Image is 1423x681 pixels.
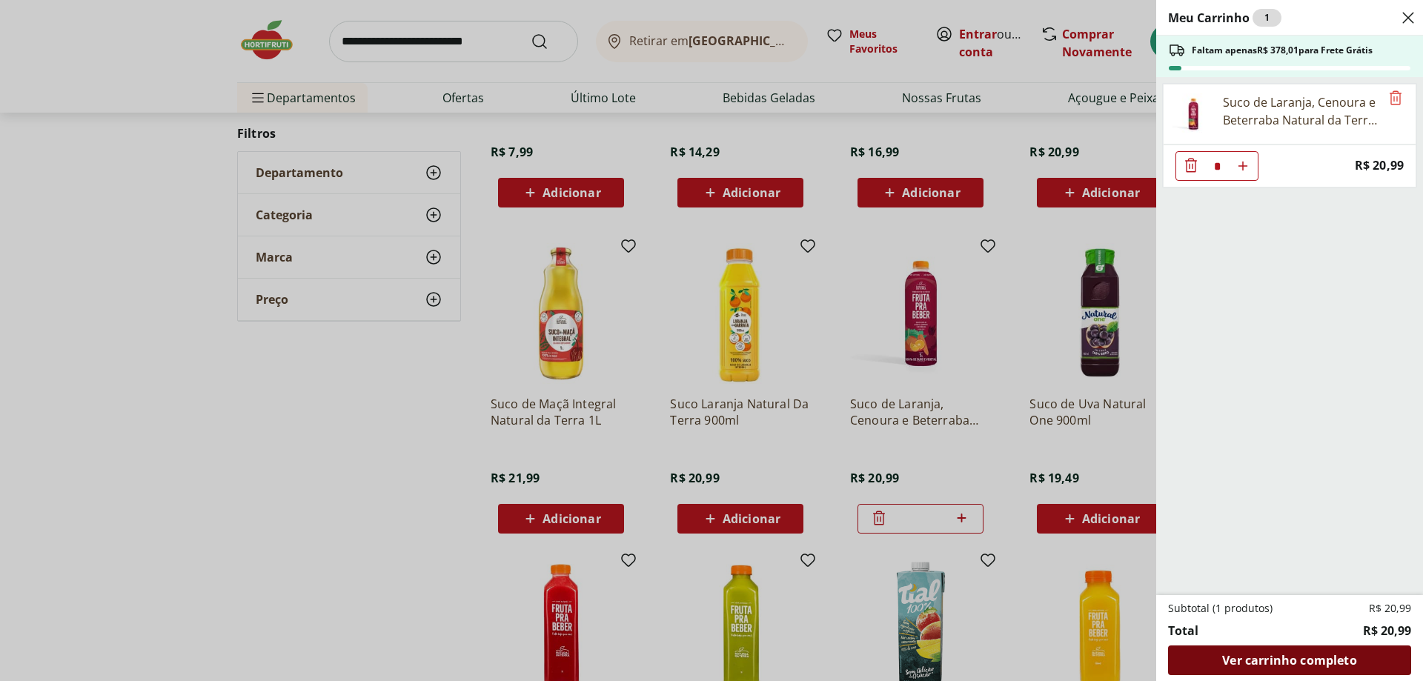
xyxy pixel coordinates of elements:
[1172,93,1214,135] img: Suco de Laranja, Cenoura e Beterraba Natural da Terra 1L
[1168,9,1281,27] h2: Meu Carrinho
[1168,622,1198,640] span: Total
[1253,9,1281,27] div: 1
[1387,90,1404,107] button: Remove
[1369,601,1411,616] span: R$ 20,99
[1168,601,1273,616] span: Subtotal (1 produtos)
[1355,156,1404,176] span: R$ 20,99
[1176,151,1206,181] button: Diminuir Quantidade
[1363,622,1411,640] span: R$ 20,99
[1222,654,1356,666] span: Ver carrinho completo
[1206,152,1228,180] input: Quantidade Atual
[1223,93,1380,129] div: Suco de Laranja, Cenoura e Beterraba Natural da Terra 1L
[1228,151,1258,181] button: Aumentar Quantidade
[1192,44,1373,56] span: Faltam apenas R$ 378,01 para Frete Grátis
[1168,645,1411,675] a: Ver carrinho completo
